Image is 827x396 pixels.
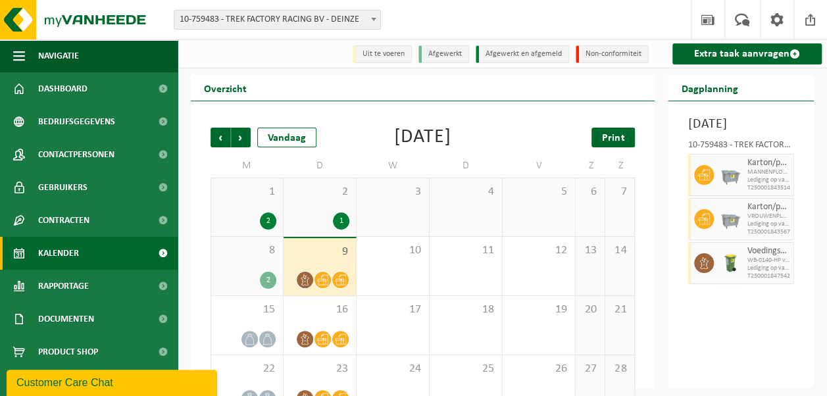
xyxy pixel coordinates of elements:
span: Dashboard [38,72,88,105]
td: Z [605,154,635,178]
span: 22 [218,362,276,376]
span: 11 [436,243,495,258]
span: 6 [582,185,598,199]
img: WB-2500-GAL-GY-01 [720,209,740,229]
span: Documenten [38,303,94,335]
span: 8 [218,243,276,258]
div: [DATE] [394,128,451,147]
span: 24 [363,362,422,376]
span: Print [602,133,624,143]
span: 19 [509,303,568,317]
span: 23 [290,362,349,376]
span: T250001843514 [747,184,790,192]
h2: Dagplanning [668,75,751,101]
span: Volgende [231,128,251,147]
span: 27 [582,362,598,376]
span: MANNENPLOEG WB-2500-GA karton/papier, los (bedrijven) [747,168,790,176]
td: V [503,154,576,178]
h2: Overzicht [191,75,260,101]
span: T250001847542 [747,272,790,280]
span: Lediging op vaste frequentie [747,264,790,272]
span: T250001843567 [747,228,790,236]
div: Vandaag [257,128,316,147]
span: 10 [363,243,422,258]
span: Karton/papier, los (bedrijven) [747,158,790,168]
img: WB-2500-GAL-GY-01 [720,165,740,185]
a: Extra taak aanvragen [672,43,822,64]
span: 21 [612,303,628,317]
td: D [284,154,357,178]
td: D [430,154,503,178]
span: 2 [290,185,349,199]
span: 15 [218,303,276,317]
span: Lediging op vaste frequentie [747,220,790,228]
td: Z [576,154,605,178]
span: Bedrijfsgegevens [38,105,115,138]
span: Navigatie [38,39,79,72]
iframe: chat widget [7,367,220,396]
span: 5 [509,185,568,199]
span: 10-759483 - TREK FACTORY RACING BV - DEINZE [174,11,380,29]
span: 1 [218,185,276,199]
span: 20 [582,303,598,317]
span: Contracten [38,204,89,237]
span: Voedingsafval, bevat producten van dierlijke oorsprong, onverpakt, categorie 3 [747,246,790,257]
span: Gebruikers [38,171,88,204]
div: 2 [260,272,276,289]
li: Afgewerkt en afgemeld [476,45,569,63]
div: 1 [333,212,349,230]
span: 28 [612,362,628,376]
span: WB-0140-HP voedingsafval, bevat producten van dierlijke oors [747,257,790,264]
span: 7 [612,185,628,199]
span: 13 [582,243,598,258]
td: W [357,154,430,178]
span: 12 [509,243,568,258]
li: Afgewerkt [418,45,469,63]
img: WB-0140-HPE-GN-50 [720,253,740,273]
div: 10-759483 - TREK FACTORY RACING BV - DEINZE [688,141,794,154]
span: Rapportage [38,270,89,303]
span: 14 [612,243,628,258]
a: Print [591,128,635,147]
span: 3 [363,185,422,199]
div: 2 [260,212,276,230]
span: 25 [436,362,495,376]
li: Uit te voeren [353,45,412,63]
span: 18 [436,303,495,317]
span: Lediging op vaste frequentie [747,176,790,184]
span: Kalender [38,237,79,270]
span: Product Shop [38,335,98,368]
span: 10-759483 - TREK FACTORY RACING BV - DEINZE [174,10,381,30]
span: 4 [436,185,495,199]
span: Contactpersonen [38,138,114,171]
span: 16 [290,303,349,317]
li: Non-conformiteit [576,45,649,63]
td: M [211,154,284,178]
span: 26 [509,362,568,376]
h3: [DATE] [688,114,794,134]
span: Vorige [211,128,230,147]
span: VROUWENPLOEG WB-2500-GA karton/papier, los (bedrijven) [747,212,790,220]
span: 17 [363,303,422,317]
span: Karton/papier, los (bedrijven) [747,202,790,212]
span: 9 [290,245,349,259]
